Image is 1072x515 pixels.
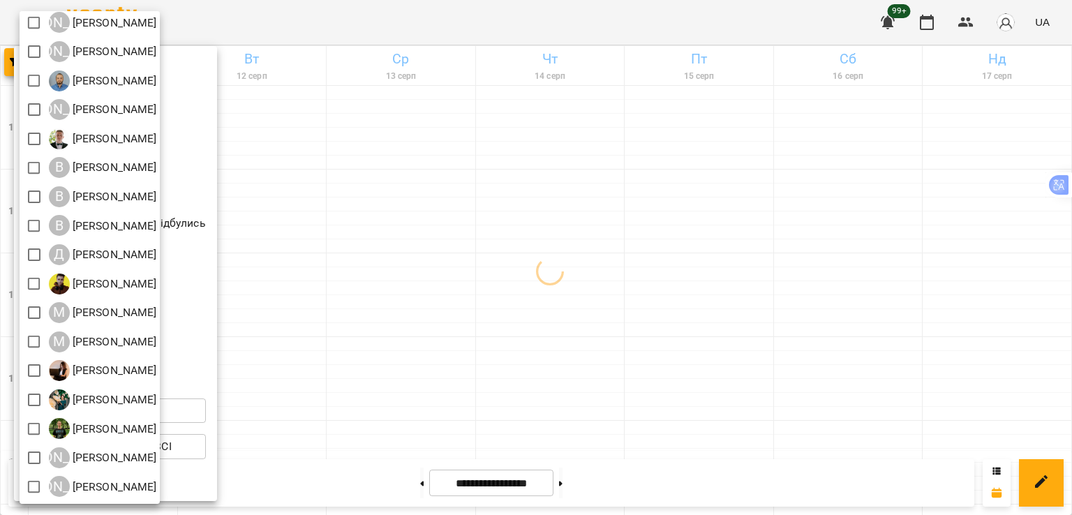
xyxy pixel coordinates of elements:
p: [PERSON_NAME] [70,421,157,438]
div: В [49,157,70,178]
div: Владислав Границький [49,157,157,178]
p: [PERSON_NAME] [70,188,157,205]
div: Ярослав Пташинський [49,476,157,497]
a: В [PERSON_NAME] [49,157,157,178]
div: М [49,302,70,323]
div: Денис Пущало [49,274,157,294]
p: [PERSON_NAME] [70,43,157,60]
p: [PERSON_NAME] [70,276,157,292]
a: Д [PERSON_NAME] [49,274,157,294]
p: [PERSON_NAME] [70,15,157,31]
p: [PERSON_NAME] [70,362,157,379]
div: [PERSON_NAME] [49,476,70,497]
a: [PERSON_NAME] [PERSON_NAME] [49,41,157,62]
img: Р [49,418,70,439]
img: В [49,128,70,149]
div: Роман Ованенко [49,418,157,439]
div: Віталій Кадуха [49,215,157,236]
div: [PERSON_NAME] [49,447,70,468]
img: Н [49,360,70,381]
div: Володимир Ярошинський [49,186,157,207]
a: Д [PERSON_NAME] [49,244,157,265]
div: Денис Замрій [49,244,157,265]
p: [PERSON_NAME] [70,130,157,147]
p: [PERSON_NAME] [70,101,157,118]
div: Юрій Шпак [49,447,157,468]
div: Микита Пономарьов [49,302,157,323]
a: Н [PERSON_NAME] [49,360,157,381]
a: [PERSON_NAME] [PERSON_NAME] [49,99,157,120]
a: А [PERSON_NAME] [49,70,157,91]
div: В [49,186,70,207]
p: [PERSON_NAME] [70,449,157,466]
div: [PERSON_NAME] [49,12,70,33]
div: Д [49,244,70,265]
a: [PERSON_NAME] [PERSON_NAME] [49,447,157,468]
div: Надія Шрай [49,360,157,381]
p: [PERSON_NAME] [70,73,157,89]
div: [PERSON_NAME] [49,99,70,120]
a: О [PERSON_NAME] [49,389,157,410]
div: М [49,331,70,352]
p: [PERSON_NAME] [70,304,157,321]
p: [PERSON_NAME] [70,159,157,176]
a: [PERSON_NAME] [PERSON_NAME] [49,12,157,33]
img: А [49,70,70,91]
a: В [PERSON_NAME] [49,186,157,207]
p: [PERSON_NAME] [70,479,157,495]
div: Михайло Поліщук [49,331,157,352]
a: М [PERSON_NAME] [49,331,157,352]
p: [PERSON_NAME] [70,391,157,408]
a: Р [PERSON_NAME] [49,418,157,439]
a: М [PERSON_NAME] [49,302,157,323]
div: Ольга Мизюк [49,389,157,410]
div: В [49,215,70,236]
a: В [PERSON_NAME] [49,215,157,236]
div: Вадим Моргун [49,128,157,149]
img: О [49,389,70,410]
a: В [PERSON_NAME] [49,128,157,149]
div: [PERSON_NAME] [49,41,70,62]
a: [PERSON_NAME] [PERSON_NAME] [49,476,157,497]
p: [PERSON_NAME] [70,246,157,263]
img: Д [49,274,70,294]
p: [PERSON_NAME] [70,218,157,234]
p: [PERSON_NAME] [70,334,157,350]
